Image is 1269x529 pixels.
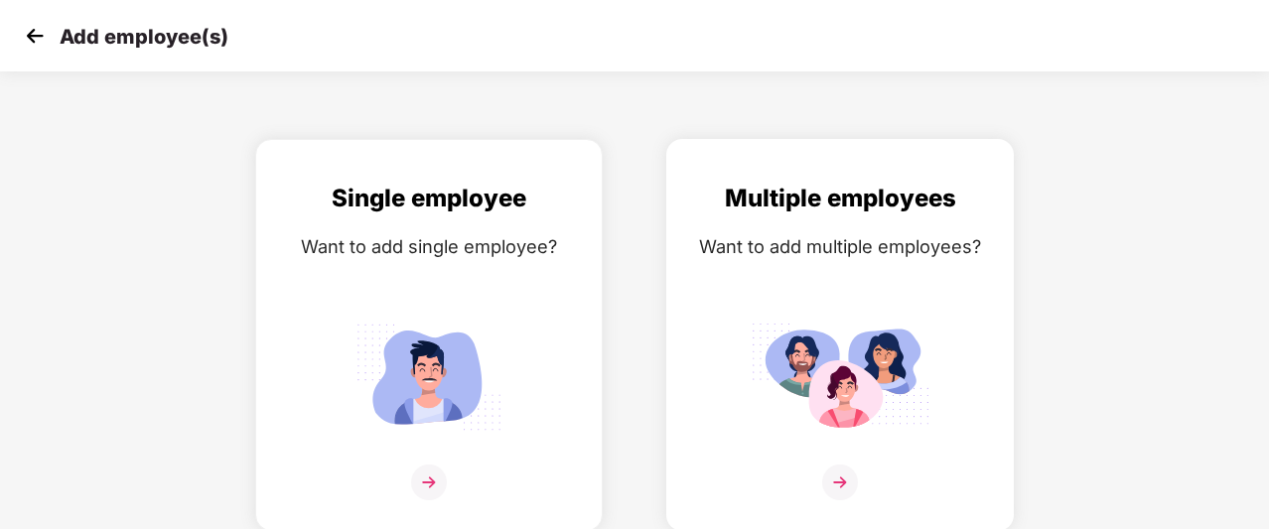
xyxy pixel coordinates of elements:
div: Want to add multiple employees? [687,232,993,261]
img: svg+xml;base64,PHN2ZyB4bWxucz0iaHR0cDovL3d3dy53My5vcmcvMjAwMC9zdmciIGlkPSJTaW5nbGVfZW1wbG95ZWUiIH... [340,315,518,439]
img: svg+xml;base64,PHN2ZyB4bWxucz0iaHR0cDovL3d3dy53My5vcmcvMjAwMC9zdmciIHdpZHRoPSIzMCIgaGVpZ2h0PSIzMC... [20,21,50,51]
div: Single employee [276,180,582,217]
div: Want to add single employee? [276,232,582,261]
p: Add employee(s) [60,25,228,49]
img: svg+xml;base64,PHN2ZyB4bWxucz0iaHR0cDovL3d3dy53My5vcmcvMjAwMC9zdmciIGlkPSJNdWx0aXBsZV9lbXBsb3llZS... [751,315,929,439]
img: svg+xml;base64,PHN2ZyB4bWxucz0iaHR0cDovL3d3dy53My5vcmcvMjAwMC9zdmciIHdpZHRoPSIzNiIgaGVpZ2h0PSIzNi... [411,464,447,500]
div: Multiple employees [687,180,993,217]
img: svg+xml;base64,PHN2ZyB4bWxucz0iaHR0cDovL3d3dy53My5vcmcvMjAwMC9zdmciIHdpZHRoPSIzNiIgaGVpZ2h0PSIzNi... [822,464,858,500]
